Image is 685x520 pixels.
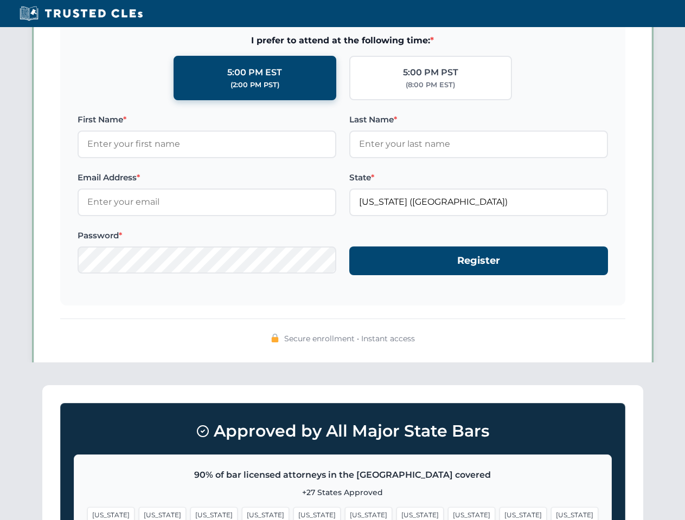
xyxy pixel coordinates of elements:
[78,229,336,242] label: Password
[406,80,455,90] div: (8:00 PM EST)
[349,246,608,275] button: Register
[74,417,612,446] h3: Approved by All Major State Bars
[78,171,336,184] label: Email Address
[349,188,608,216] input: Florida (FL)
[78,34,608,48] span: I prefer to attend at the following time:
[349,113,608,126] label: Last Name
[78,113,336,126] label: First Name
[227,66,282,80] div: 5:00 PM EST
[231,80,279,90] div: (2:00 PM PST)
[403,66,458,80] div: 5:00 PM PST
[349,171,608,184] label: State
[284,333,415,344] span: Secure enrollment • Instant access
[78,131,336,158] input: Enter your first name
[87,468,598,482] p: 90% of bar licensed attorneys in the [GEOGRAPHIC_DATA] covered
[87,486,598,498] p: +27 States Approved
[349,131,608,158] input: Enter your last name
[271,334,279,342] img: 🔒
[78,188,336,216] input: Enter your email
[16,5,146,22] img: Trusted CLEs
